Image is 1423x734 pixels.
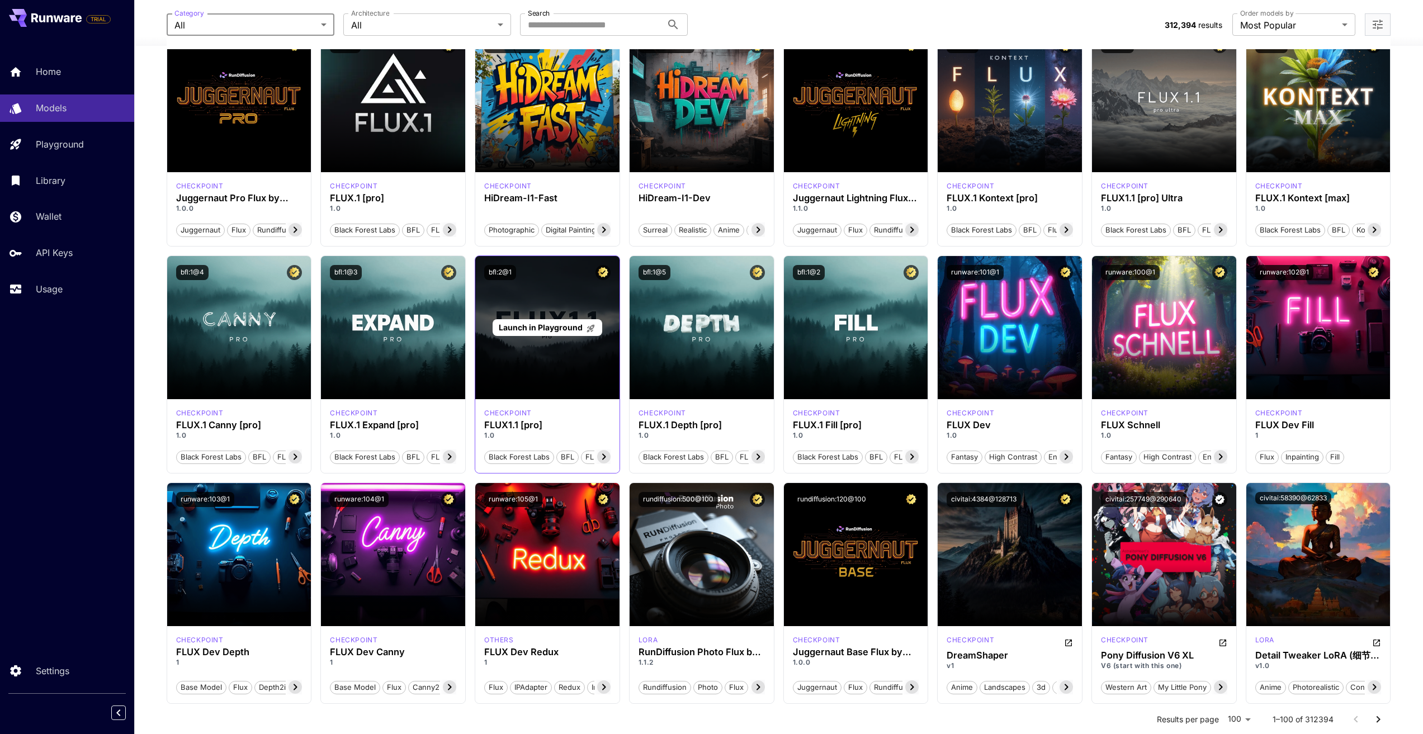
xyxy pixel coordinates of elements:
[865,449,887,464] button: BFL
[947,181,994,191] p: checkpoint
[947,193,1073,203] h3: FLUX.1 Kontext [pro]
[735,449,810,464] button: FLUX.1 Depth [pro]
[1154,682,1211,693] span: my little pony
[86,12,111,26] span: Add your payment card to enable full platform functionality.
[484,408,532,418] div: fluxpro
[1372,635,1381,648] button: Open in CivitAI
[1367,708,1389,731] button: Go to next page
[1223,711,1255,727] div: 100
[639,181,686,191] div: HiDream Dev
[581,449,636,464] button: FLUX1.1 [pro]
[947,682,977,693] span: anime
[441,265,456,280] button: Certified Model – Vetted for best performance and includes a commercial license.
[484,193,611,203] div: HiDream-I1-Fast
[330,452,399,463] span: Black Forest Labs
[484,181,532,191] div: HiDream Fast
[736,452,810,463] span: FLUX.1 Depth [pro]
[176,420,302,430] h3: FLUX.1 Canny [pro]
[844,225,867,236] span: flux
[1326,449,1344,464] button: Fill
[639,682,691,693] span: rundiffusion
[587,680,625,694] button: img2img
[1326,452,1344,463] span: Fill
[402,222,424,237] button: BFL
[176,193,302,203] div: Juggernaut Pro Flux by RunDiffusion
[554,680,585,694] button: Redux
[869,222,922,237] button: rundiffusion
[1019,222,1041,237] button: BFL
[1255,193,1382,203] h3: FLUX.1 Kontext [max]
[1153,680,1211,694] button: my little pony
[330,225,399,236] span: Black Forest Labs
[947,408,994,418] div: FLUX.1 D
[1255,181,1303,191] div: FLUX.1 Kontext [max]
[947,420,1073,430] h3: FLUX Dev
[793,203,919,214] p: 1.1.0
[174,8,204,18] label: Category
[588,682,625,693] span: img2img
[541,222,601,237] button: Digital Painting
[484,430,611,441] p: 1.0
[947,492,1021,507] button: civitai:4384@128713
[330,193,456,203] h3: FLUX.1 [pro]
[253,225,305,236] span: rundiffusion
[713,222,744,237] button: Anime
[253,222,305,237] button: rundiffusion
[793,452,862,463] span: Black Forest Labs
[1289,682,1343,693] span: photorealistic
[1328,225,1349,236] span: BFL
[1255,265,1313,280] button: runware:102@1
[750,492,765,507] button: Certified Model – Vetted for best performance and includes a commercial license.
[1255,222,1325,237] button: Black Forest Labs
[904,492,919,507] button: Certified Model – Vetted for best performance and includes a commercial license.
[980,682,1029,693] span: landscapes
[1198,20,1222,30] span: results
[403,225,424,236] span: BFL
[793,492,871,507] button: rundiffusion:120@100
[1288,680,1344,694] button: photorealistic
[947,635,994,648] div: SD 1.5
[947,430,1073,441] p: 1.0
[947,408,994,418] p: checkpoint
[1346,682,1384,693] span: concept
[499,323,583,332] span: Launch in Playground
[1033,682,1049,693] span: 3d
[176,680,226,694] button: Base model
[485,452,554,463] span: Black Forest Labs
[1240,18,1337,32] span: Most Popular
[639,635,658,645] p: lora
[1058,492,1073,507] button: Certified Model – Vetted for best performance and includes a commercial license.
[330,265,362,280] button: bfl:1@3
[947,225,1016,236] span: Black Forest Labs
[1255,420,1382,430] div: FLUX Dev Fill
[36,210,62,223] p: Wallet
[383,682,405,693] span: Flux
[639,225,672,236] span: Surreal
[639,635,658,645] div: FLUX.1 D
[639,408,686,418] div: fluxpro
[947,452,982,463] span: Fantasy
[1255,680,1286,694] button: anime
[176,181,224,191] p: checkpoint
[176,203,302,214] p: 1.0.0
[793,222,841,237] button: juggernaut
[844,682,867,693] span: flux
[793,635,840,645] div: FLUX.1 D
[947,265,1004,280] button: runware:101@1
[639,193,765,203] h3: HiDream-I1-Dev
[1353,225,1387,236] span: Kontext
[1139,449,1196,464] button: High Contrast
[793,408,840,418] div: fluxpro
[1101,193,1227,203] div: FLUX1.1 [pro] Ultra
[484,635,514,645] div: FLUX.1 D
[557,452,578,463] span: BFL
[330,635,377,645] p: checkpoint
[1352,222,1387,237] button: Kontext
[639,265,670,280] button: bfl:1@5
[639,449,708,464] button: Black Forest Labs
[36,664,69,678] p: Settings
[1282,452,1323,463] span: Inpainting
[176,635,224,645] p: checkpoint
[746,222,782,237] button: Stylized
[750,265,765,280] button: Certified Model – Vetted for best performance and includes a commercial license.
